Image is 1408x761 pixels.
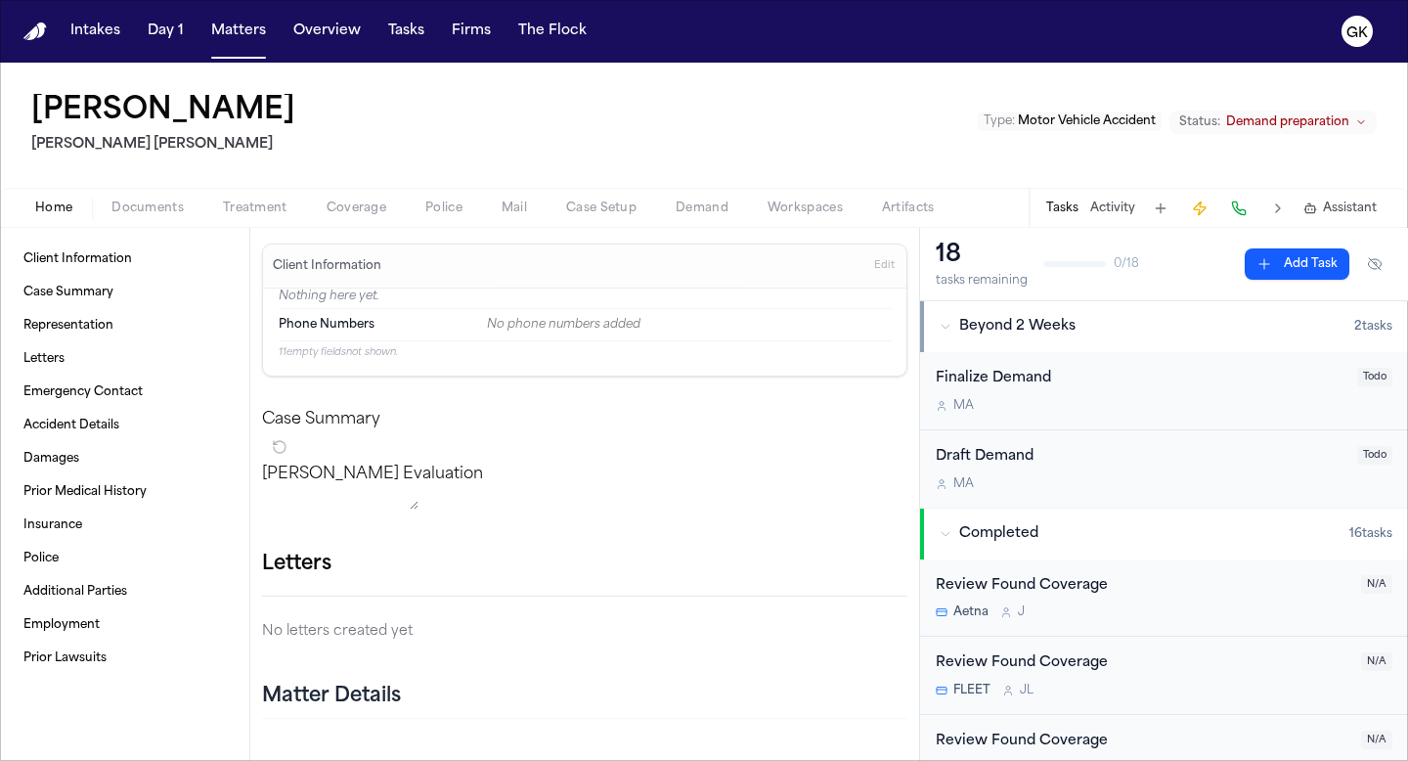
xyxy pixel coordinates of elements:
button: Edit Type: Motor Vehicle Accident [978,112,1162,131]
span: N/A [1361,575,1392,594]
a: Home [23,22,47,41]
h2: Case Summary [262,408,907,431]
button: Create Immediate Task [1186,195,1213,222]
span: 0 / 18 [1114,256,1139,272]
a: Emergency Contact [16,377,234,408]
button: Beyond 2 Weeks2tasks [920,301,1408,352]
span: Aetna [953,604,989,620]
a: Additional Parties [16,576,234,607]
a: Client Information [16,244,234,275]
p: [PERSON_NAME] Evaluation [262,463,907,486]
a: Insurance [16,510,234,541]
span: Treatment [223,201,287,216]
a: Prior Medical History [16,476,234,508]
span: Status: [1179,114,1220,130]
div: Open task: Review Found Coverage [920,637,1408,715]
span: Beyond 2 Weeks [959,317,1076,336]
div: tasks remaining [936,273,1028,289]
span: Assistant [1323,201,1377,216]
button: Tasks [1046,201,1078,216]
button: Tasks [380,14,432,49]
span: M A [953,476,974,492]
a: Employment [16,609,234,641]
a: Police [16,543,234,574]
a: Case Summary [16,277,234,308]
button: Matters [203,14,274,49]
button: Activity [1090,201,1135,216]
span: Artifacts [882,201,935,216]
a: Accident Details [16,410,234,441]
div: Open task: Review Found Coverage [920,560,1408,638]
div: Draft Demand [936,446,1345,469]
span: Mail [502,201,527,216]
div: Open task: Draft Demand [920,430,1408,508]
span: Type : [984,115,1015,127]
button: Assistant [1303,201,1377,216]
div: Finalize Demand [936,368,1345,390]
button: Overview [286,14,369,49]
span: Documents [111,201,184,216]
button: Add Task [1245,248,1349,280]
p: No letters created yet [262,620,907,644]
span: Todo [1357,368,1392,386]
span: Todo [1357,446,1392,465]
span: Demand preparation [1226,114,1349,130]
span: Edit [874,259,895,273]
button: Change status from Demand preparation [1169,111,1377,134]
h1: Letters [262,549,331,580]
p: 11 empty fields not shown. [279,345,891,360]
h1: [PERSON_NAME] [31,94,295,129]
button: Edit matter name [31,94,295,129]
button: Firms [444,14,499,49]
button: Completed16tasks [920,509,1408,560]
span: Completed [959,524,1038,544]
h3: Client Information [269,258,385,274]
span: Police [425,201,462,216]
h2: [PERSON_NAME] [PERSON_NAME] [31,133,303,157]
span: FLEET [953,683,990,698]
span: Phone Numbers [279,317,374,333]
a: Damages [16,443,234,474]
span: 2 task s [1354,319,1392,335]
span: Case Setup [566,201,637,216]
a: Letters [16,343,234,375]
span: 16 task s [1349,526,1392,542]
button: Intakes [63,14,128,49]
div: Review Found Coverage [936,652,1349,675]
button: Add Task [1147,195,1174,222]
a: Prior Lawsuits [16,643,234,674]
span: Demand [676,201,728,216]
span: J L [1020,683,1034,698]
span: Motor Vehicle Accident [1018,115,1156,127]
a: Representation [16,310,234,341]
span: J [1018,604,1025,620]
div: No phone numbers added [487,317,891,333]
button: Make a Call [1225,195,1253,222]
button: The Flock [510,14,594,49]
div: Open task: Finalize Demand [920,352,1408,430]
span: Home [35,201,72,216]
p: Nothing here yet. [279,289,891,308]
span: N/A [1361,731,1392,749]
button: Edit [868,250,901,282]
h2: Matter Details [262,683,401,710]
img: Finch Logo [23,22,47,41]
div: 18 [936,240,1028,271]
button: Day 1 [140,14,192,49]
span: M A [953,398,974,414]
div: Review Found Coverage [936,731,1349,753]
span: Coverage [327,201,386,216]
span: N/A [1361,652,1392,671]
div: Review Found Coverage [936,575,1349,598]
span: Workspaces [768,201,843,216]
button: Hide completed tasks (⌘⇧H) [1357,248,1392,280]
